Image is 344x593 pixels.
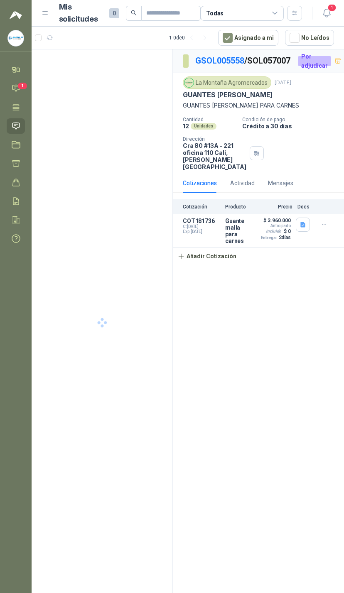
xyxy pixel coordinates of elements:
p: COT181736 [183,218,220,224]
div: Cotizaciones [183,179,217,188]
p: Cotización [183,204,220,210]
span: Exp: [DATE] [183,229,220,234]
a: GSOL005558 [195,56,244,66]
div: 1 - 0 de 0 [169,31,211,44]
button: Añadir Cotización [173,248,241,265]
button: Asignado a mi [218,30,278,46]
img: Logo peakr [10,10,22,20]
p: Anticipado [270,223,291,228]
p: Producto [225,204,246,210]
div: La Montaña Agromercados [183,76,271,89]
p: Docs [297,204,314,210]
button: 1 [319,6,334,21]
p: Crédito a 30 días [242,123,341,130]
p: $ 0 [284,228,291,234]
p: GUANTES [PERSON_NAME] [183,91,273,99]
span: 1 [327,4,337,12]
span: C: [DATE] [183,224,220,229]
button: No Leídos [285,30,334,46]
div: Por adjudicar [298,56,331,66]
img: Company Logo [184,78,194,87]
p: GUANTES [PERSON_NAME] PARA CARNES [183,101,334,110]
p: $ 3.960.000 [263,218,291,223]
div: Unidades [191,123,216,130]
a: 1 [7,81,25,96]
p: Precio [251,204,292,210]
p: Cantidad [183,117,236,123]
span: 1 [18,83,27,89]
div: Todas [206,9,224,18]
p: [DATE] [275,79,291,87]
p: Condición de pago [242,117,341,123]
h1: Mis solicitudes [59,1,103,25]
span: 0 [109,8,119,18]
p: Dirección [183,136,246,142]
p: 2 días [279,235,291,240]
span: Entrega: [261,235,277,240]
p: 12 [183,123,189,130]
div: Mensajes [268,179,293,188]
p: Cra 80 #13A - 221 oficina 110 Cali , [PERSON_NAME][GEOGRAPHIC_DATA] [183,142,246,170]
div: Actividad [230,179,255,188]
span: search [131,10,137,16]
p: / SOL057007 [195,54,291,67]
img: Company Logo [8,30,24,46]
div: Incluido [264,228,283,235]
p: Guante malla para carnes [225,218,244,244]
